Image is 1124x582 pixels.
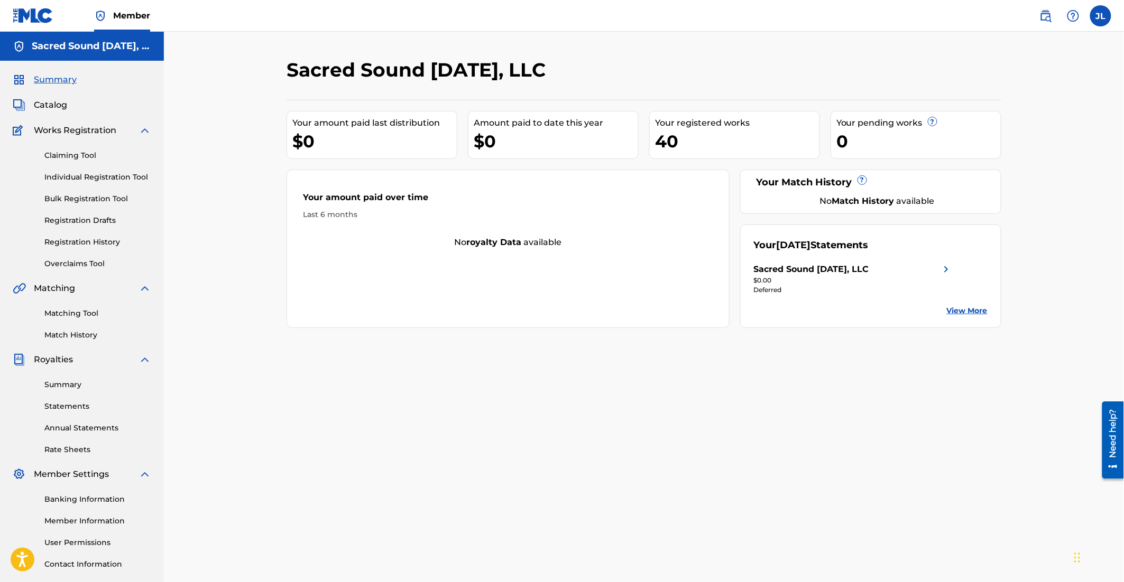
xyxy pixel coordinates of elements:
[139,468,151,481] img: expand
[44,423,151,434] a: Annual Statements
[928,117,937,126] span: ?
[287,236,729,249] div: No available
[34,282,75,295] span: Matching
[34,99,67,111] span: Catalog
[13,99,25,111] img: Catalog
[940,263,953,276] img: right chevron icon
[754,263,869,276] div: Sacred Sound [DATE], LLC
[303,209,713,220] div: Last 6 months
[287,58,551,82] h2: Sacred Sound [DATE], LLC
[44,537,151,548] a: User Permissions
[34,468,109,481] span: Member Settings
[754,276,953,285] div: $0.00
[754,238,869,252] div: Your Statements
[13,124,26,137] img: Works Registration
[44,494,151,505] a: Banking Information
[777,239,811,251] span: [DATE]
[466,237,521,247] strong: royalty data
[44,258,151,269] a: Overclaims Tool
[34,353,73,366] span: Royalties
[655,129,819,153] div: 40
[1067,10,1080,22] img: help
[474,117,638,129] div: Amount paid to date this year
[832,196,895,206] strong: Match History
[836,129,1001,153] div: 0
[44,559,151,570] a: Contact Information
[1039,10,1052,22] img: search
[655,117,819,129] div: Your registered works
[44,330,151,341] a: Match History
[44,237,151,248] a: Registration History
[754,263,953,295] a: Sacred Sound [DATE], LLCright chevron icon$0.00Deferred
[754,175,988,190] div: Your Match History
[94,10,107,22] img: Top Rightsholder
[1035,5,1056,26] a: Public Search
[13,40,25,53] img: Accounts
[947,305,988,316] a: View More
[1074,542,1081,574] div: Drag
[13,8,53,23] img: MLC Logo
[44,193,151,204] a: Bulk Registration Tool
[13,282,26,295] img: Matching
[139,282,151,295] img: expand
[292,129,457,153] div: $0
[836,117,1001,129] div: Your pending works
[44,215,151,226] a: Registration Drafts
[34,124,116,137] span: Works Registration
[139,124,151,137] img: expand
[44,150,151,161] a: Claiming Tool
[44,444,151,455] a: Rate Sheets
[44,172,151,183] a: Individual Registration Tool
[13,73,77,86] a: SummarySummary
[474,129,638,153] div: $0
[44,308,151,319] a: Matching Tool
[44,515,151,527] a: Member Information
[303,191,713,209] div: Your amount paid over time
[1094,397,1124,482] iframe: Resource Center
[754,285,953,295] div: Deferred
[13,353,25,366] img: Royalties
[13,99,67,111] a: CatalogCatalog
[1090,5,1111,26] div: User Menu
[858,176,867,184] span: ?
[139,353,151,366] img: expand
[13,468,25,481] img: Member Settings
[113,10,150,22] span: Member
[44,379,151,390] a: Summary
[767,195,988,208] div: No available
[292,117,457,129] div: Your amount paid last distribution
[1071,531,1124,582] iframe: Chat Widget
[1063,5,1084,26] div: Help
[13,73,25,86] img: Summary
[32,40,151,52] h5: Sacred Sound Ascension, LLC
[44,401,151,412] a: Statements
[34,73,77,86] span: Summary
